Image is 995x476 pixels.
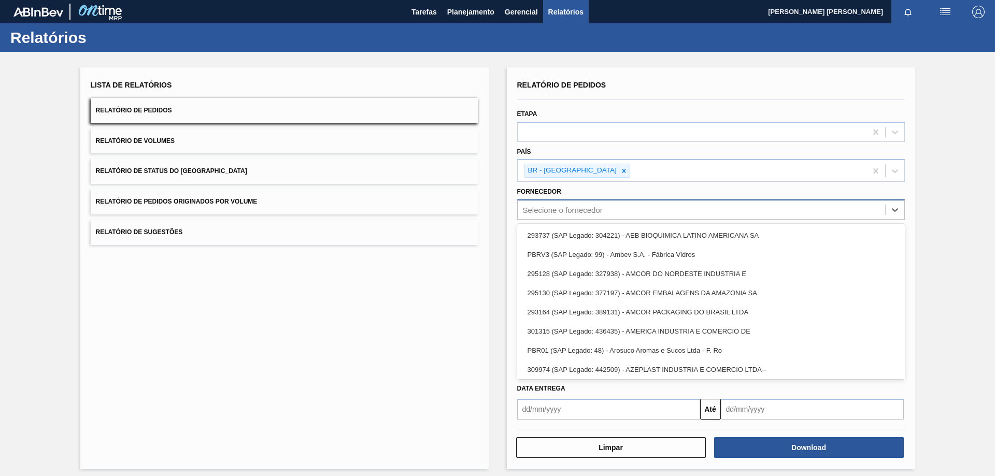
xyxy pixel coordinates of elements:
h1: Relatórios [10,32,194,44]
div: 293164 (SAP Legado: 389131) - AMCOR PACKAGING DO BRASIL LTDA [517,302,905,322]
input: dd/mm/yyyy [517,399,700,420]
label: País [517,148,531,155]
div: 301315 (SAP Legado: 436435) - AMERICA INDUSTRIA E COMERCIO DE [517,322,905,341]
button: Limpar [516,437,706,458]
button: Download [714,437,904,458]
button: Relatório de Pedidos Originados por Volume [91,189,478,214]
div: 295128 (SAP Legado: 327938) - AMCOR DO NORDESTE INDUSTRIA E [517,264,905,283]
div: 293737 (SAP Legado: 304221) - AEB BIOQUIMICA LATINO AMERICANA SA [517,226,905,245]
span: Data entrega [517,385,565,392]
div: PBR01 (SAP Legado: 48) - Arosuco Aromas e Sucos Ltda - F. Ro [517,341,905,360]
img: Logout [972,6,985,18]
span: Planejamento [447,6,494,18]
span: Lista de Relatórios [91,81,172,89]
span: Gerencial [505,6,538,18]
label: Etapa [517,110,537,118]
button: Notificações [891,5,925,19]
span: Relatório de Pedidos [96,107,172,114]
button: Relatório de Volumes [91,128,478,154]
div: PBRV3 (SAP Legado: 99) - Ambev S.A. - Fábrica Vidros [517,245,905,264]
label: Fornecedor [517,188,561,195]
span: Tarefas [411,6,437,18]
span: Relatórios [548,6,584,18]
img: userActions [939,6,951,18]
button: Relatório de Status do [GEOGRAPHIC_DATA] [91,158,478,184]
div: 309974 (SAP Legado: 442509) - AZEPLAST INDUSTRIA E COMERCIO LTDA-- [517,360,905,379]
input: dd/mm/yyyy [721,399,904,420]
span: Relatório de Sugestões [96,228,183,236]
button: Relatório de Sugestões [91,220,478,245]
div: Selecione o fornecedor [523,206,603,214]
div: 295130 (SAP Legado: 377197) - AMCOR EMBALAGENS DA AMAZONIA SA [517,283,905,302]
span: Relatório de Pedidos [517,81,606,89]
button: Até [700,399,721,420]
div: BR - [GEOGRAPHIC_DATA] [525,164,618,177]
button: Relatório de Pedidos [91,98,478,123]
img: TNhmsLtSVTkK8tSr43FrP2fwEKptu5GPRR3wAAAABJRU5ErkJggg== [13,7,63,17]
span: Relatório de Pedidos Originados por Volume [96,198,258,205]
span: Relatório de Volumes [96,137,175,145]
span: Relatório de Status do [GEOGRAPHIC_DATA] [96,167,247,175]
